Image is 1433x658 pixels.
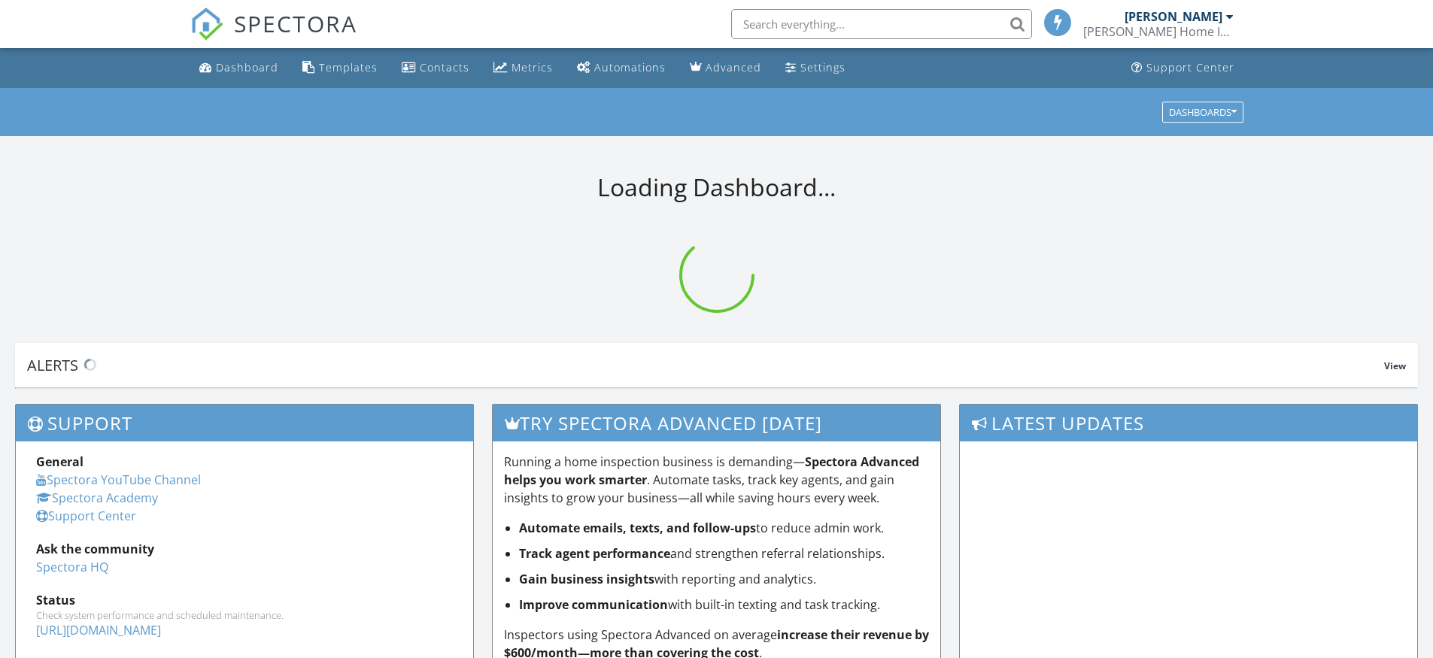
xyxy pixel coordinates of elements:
div: Automations [594,60,666,74]
strong: Spectora Advanced helps you work smarter [504,453,919,488]
div: Settings [800,60,846,74]
div: Dashboards [1169,107,1237,117]
img: The Best Home Inspection Software - Spectora [190,8,223,41]
div: Dashboard [216,60,278,74]
a: Advanced [684,54,767,82]
div: Status [36,591,453,609]
h3: Support [16,405,473,441]
div: [PERSON_NAME] [1125,9,1222,24]
a: Spectora YouTube Channel [36,472,201,488]
a: Automations (Basic) [571,54,672,82]
h3: Latest Updates [960,405,1417,441]
strong: General [36,453,83,470]
div: Contacts [420,60,469,74]
span: SPECTORA [234,8,357,39]
span: View [1384,359,1406,372]
div: Support Center [1146,60,1234,74]
p: Running a home inspection business is demanding— . Automate tasks, track key agents, and gain ins... [504,453,930,507]
li: to reduce admin work. [519,519,930,537]
h3: Try spectora advanced [DATE] [493,405,941,441]
div: Knox Home Inspections [1083,24,1234,39]
li: with reporting and analytics. [519,570,930,588]
div: Advanced [706,60,761,74]
a: Spectora Academy [36,490,158,506]
a: Dashboard [193,54,284,82]
a: Support Center [1125,54,1240,82]
div: Check system performance and scheduled maintenance. [36,609,453,621]
div: Alerts [27,355,1384,375]
a: Spectora HQ [36,559,108,575]
a: Contacts [396,54,475,82]
a: Metrics [487,54,559,82]
button: Dashboards [1162,102,1243,123]
input: Search everything... [731,9,1032,39]
a: SPECTORA [190,20,357,52]
strong: Automate emails, texts, and follow-ups [519,520,756,536]
strong: Improve communication [519,596,668,613]
a: Settings [779,54,852,82]
li: with built-in texting and task tracking. [519,596,930,614]
a: Templates [296,54,384,82]
a: [URL][DOMAIN_NAME] [36,622,161,638]
a: Support Center [36,508,136,524]
strong: Track agent performance [519,545,670,562]
div: Ask the community [36,540,453,558]
div: Templates [319,60,378,74]
strong: Gain business insights [519,571,654,587]
div: Metrics [512,60,553,74]
li: and strengthen referral relationships. [519,544,930,562]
